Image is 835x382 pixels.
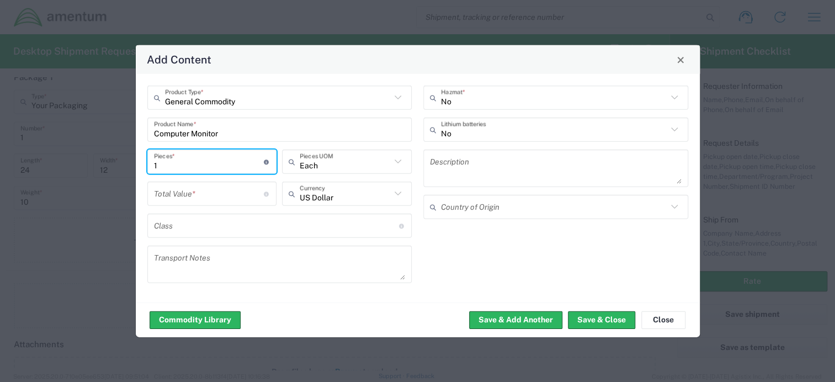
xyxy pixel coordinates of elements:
[673,52,688,67] button: Close
[469,311,562,328] button: Save & Add Another
[641,311,685,328] button: Close
[150,311,241,328] button: Commodity Library
[147,51,211,67] h4: Add Content
[568,311,635,328] button: Save & Close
